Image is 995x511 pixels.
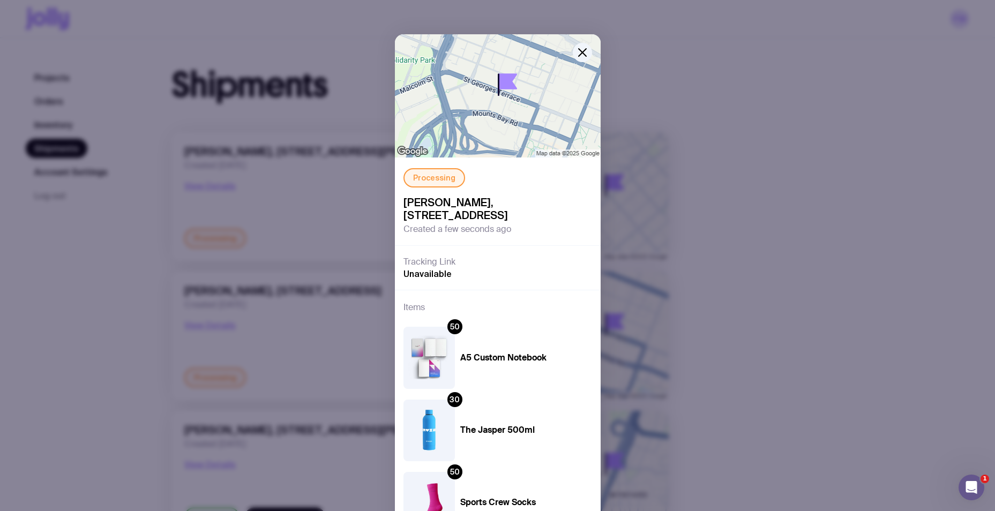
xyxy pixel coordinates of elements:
div: 50 [447,464,462,479]
div: 50 [447,319,462,334]
div: 30 [447,392,462,407]
h3: Items [403,301,425,314]
div: Processing [403,168,465,187]
h3: Tracking Link [403,257,455,267]
span: [PERSON_NAME], [STREET_ADDRESS] [403,196,592,222]
h4: A5 Custom Notebook [460,352,547,363]
span: Created a few seconds ago [403,224,511,235]
h4: The Jasper 500ml [460,425,547,435]
img: staticmap [395,34,601,157]
h4: Sports Crew Socks [460,497,547,508]
iframe: Intercom live chat [959,475,984,500]
span: 1 [981,475,989,483]
span: Unavailable [403,268,452,279]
